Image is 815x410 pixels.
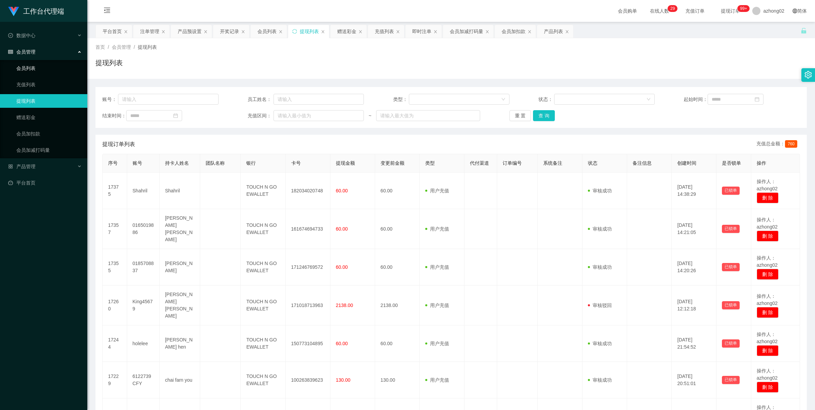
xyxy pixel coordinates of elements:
td: 17244 [103,325,127,362]
td: 171018713963 [286,285,330,325]
td: [DATE] 21:54:52 [672,325,716,362]
td: TOUCH N GO EWALLET [241,325,285,362]
div: 产品预设置 [178,25,202,38]
td: 17260 [103,285,127,325]
span: 状态 [588,160,597,166]
i: 图标: global [792,9,797,13]
i: 图标: menu-fold [95,0,119,22]
span: 60.00 [336,188,348,193]
span: 数据中心 [8,33,35,38]
span: 提现列表 [138,44,157,50]
td: 150773104895 [286,325,330,362]
span: 类型： [393,96,409,103]
button: 删 除 [757,192,779,203]
td: 60.00 [375,173,420,209]
td: 0165019886 [127,209,160,249]
div: 赠送彩金 [337,25,356,38]
i: 图标: unlock [801,28,807,34]
td: 60.00 [375,325,420,362]
td: 100263839623 [286,362,330,398]
div: 会员加减打码量 [450,25,483,38]
span: 操作人：azhong02 [757,179,778,191]
td: holelee [127,325,160,362]
td: TOUCH N GO EWALLET [241,209,285,249]
td: 17229 [103,362,127,398]
i: 图标: close [124,30,128,34]
span: 60.00 [336,341,348,346]
span: 卡号 [291,160,301,166]
td: 2138.00 [375,285,420,325]
td: [DATE] 14:20:26 [672,249,716,285]
i: 图标: table [8,49,13,54]
div: 即时注单 [412,25,431,38]
i: 图标: sync [292,29,297,34]
td: 130.00 [375,362,420,398]
i: 图标: close [358,30,362,34]
td: 17375 [103,173,127,209]
span: 序号 [108,160,118,166]
span: 60.00 [336,264,348,270]
span: 审核成功 [588,341,612,346]
span: 操作人：azhong02 [757,368,778,381]
i: 图标: setting [804,71,812,78]
div: 充值列表 [375,25,394,38]
span: 状态： [538,96,554,103]
i: 图标: close [204,30,208,34]
span: ~ [364,112,376,119]
div: 注单管理 [140,25,159,38]
button: 删 除 [757,231,779,241]
button: 已锁单 [722,339,740,348]
h1: 工作台代理端 [23,0,64,22]
span: 操作人：azhong02 [757,293,778,306]
button: 删 除 [757,345,779,356]
span: 持卡人姓名 [165,160,189,166]
span: 操作 [757,160,766,166]
td: [PERSON_NAME] hen [160,325,200,362]
span: 操作人：azhong02 [757,217,778,230]
span: 类型 [425,160,435,166]
span: 提现金额 [336,160,355,166]
i: 图标: close [241,30,245,34]
i: 图标: close [565,30,569,34]
i: 图标: check-circle-o [8,33,13,38]
img: logo.9652507e.png [8,7,19,16]
td: 161674694733 [286,209,330,249]
a: 工作台代理端 [8,8,64,14]
a: 图标: dashboard平台首页 [8,176,82,190]
span: 会员管理 [8,49,35,55]
td: [PERSON_NAME] [PERSON_NAME] [160,209,200,249]
span: 变更前金额 [381,160,404,166]
span: 审核成功 [588,377,612,383]
span: 账号： [102,96,118,103]
td: [DATE] 14:21:05 [672,209,716,249]
div: 平台首页 [103,25,122,38]
i: 图标: down [501,97,505,102]
input: 请输入最大值为 [376,110,480,121]
sup: 972 [737,5,750,12]
span: 创建时间 [677,160,696,166]
span: 提现订单 [717,9,743,13]
span: 会员管理 [112,44,131,50]
span: 结束时间： [102,112,126,119]
button: 查 询 [533,110,555,121]
span: 用户充值 [425,188,449,193]
span: 审核成功 [588,264,612,270]
div: 产品列表 [544,25,563,38]
span: 充值订单 [682,9,708,13]
span: 备注信息 [633,160,652,166]
a: 提现列表 [16,94,82,108]
td: [DATE] 20:51:01 [672,362,716,398]
a: 会员加减打码量 [16,143,82,157]
h1: 提现列表 [95,58,123,68]
p: 2 [670,5,673,12]
td: 182034020748 [286,173,330,209]
a: 赠送彩金 [16,111,82,124]
span: 首页 [95,44,105,50]
td: 60.00 [375,209,420,249]
i: 图标: down [647,97,651,102]
td: 60.00 [375,249,420,285]
span: 提现订单列表 [102,140,135,148]
button: 删 除 [757,269,779,280]
span: 银行 [246,160,256,166]
span: 账号 [133,160,142,166]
